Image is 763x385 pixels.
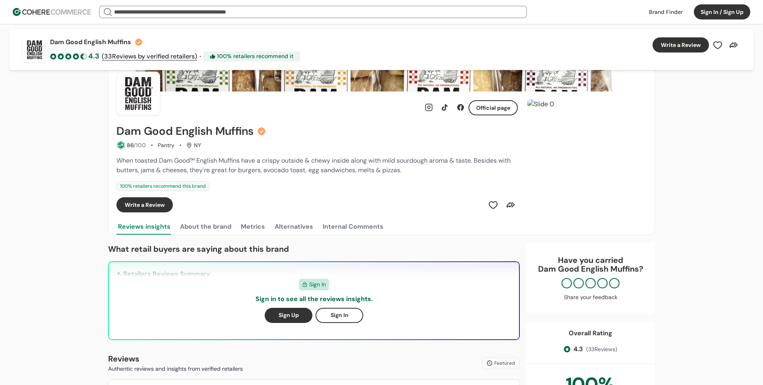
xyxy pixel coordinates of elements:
[116,72,160,115] img: Brand Photo
[108,365,243,373] p: Authentic reviews and insights from verified retailers
[178,219,233,235] button: About the brand
[116,156,511,174] span: When toasted Dam Good™ English Muffins have a crispy outside & chewy inside along with mild sourd...
[134,142,146,149] span: /100
[256,294,373,304] p: Sign in to see all the reviews insights.
[527,99,647,193] div: Slide 1
[569,329,612,338] div: Overall Rating
[494,360,515,367] span: Featured
[694,4,750,19] button: Sign In / Sign Up
[186,141,201,150] div: NY
[108,354,139,364] b: Reviews
[127,142,134,149] span: 86
[469,100,518,115] button: Official page
[13,8,91,16] img: Cohere Logo
[527,99,647,193] div: Carousel
[265,308,312,323] button: Sign Up
[573,344,583,354] span: 4.3
[534,293,647,301] div: Share your feedback
[116,219,172,235] button: Reviews insights
[158,141,174,150] div: Pantry
[534,264,647,273] p: Dam Good English Muffins ?
[239,219,267,235] button: Metrics
[116,197,173,212] button: Write a Review
[527,99,647,193] img: Slide 0
[116,125,254,138] h2: Dam Good English Muffins
[309,280,326,289] span: Sign In
[273,219,315,235] button: Alternatives
[534,256,647,273] div: Have you carried
[108,243,520,255] p: What retail buyers are saying about this brand
[116,181,209,191] div: 100 % retailers recommend this brand
[323,222,383,231] div: Internal Comments
[586,345,617,354] span: ( 33 Reviews)
[316,308,363,323] button: Sign In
